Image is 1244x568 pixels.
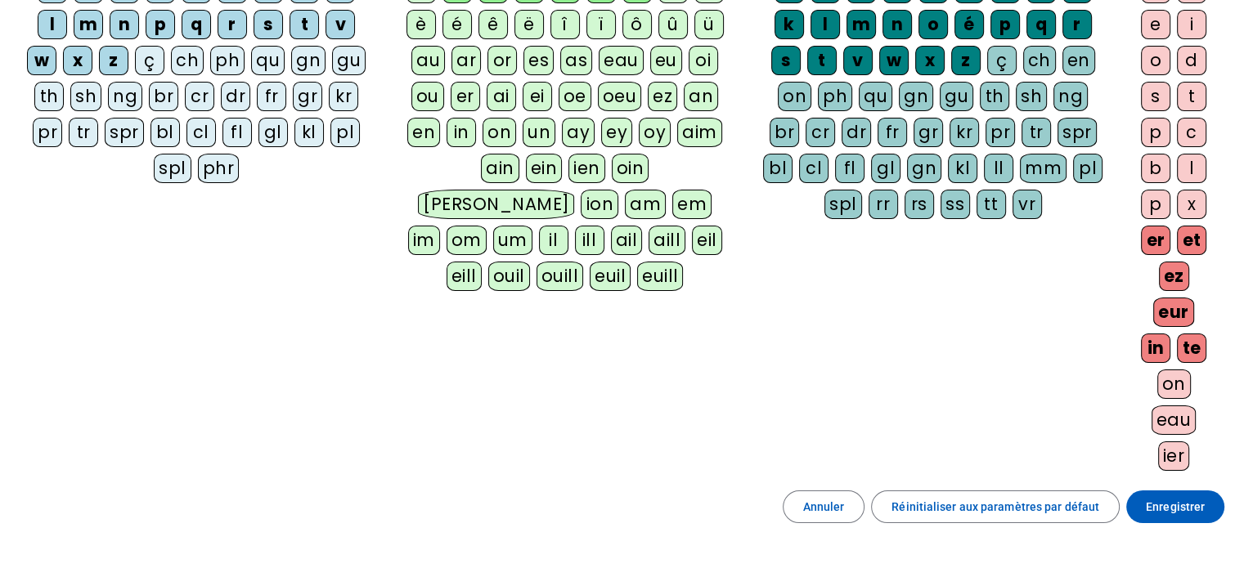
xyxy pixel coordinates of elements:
[483,118,516,147] div: on
[149,82,178,111] div: br
[818,82,852,111] div: ph
[1141,10,1170,39] div: e
[1152,405,1197,435] div: eau
[210,46,245,75] div: ph
[198,154,240,183] div: phr
[1141,190,1170,219] div: p
[1177,82,1206,111] div: t
[907,154,941,183] div: gn
[980,82,1009,111] div: th
[33,118,62,147] div: pr
[879,46,909,75] div: w
[1153,297,1194,327] div: eur
[598,82,642,111] div: oeu
[221,82,250,111] div: dr
[447,226,487,255] div: om
[803,497,845,517] span: Annuler
[293,82,322,111] div: gr
[611,226,643,255] div: ail
[34,82,64,111] div: th
[481,154,519,183] div: ain
[1177,190,1206,219] div: x
[493,226,532,255] div: um
[843,46,873,75] div: v
[514,10,544,39] div: ë
[146,10,175,39] div: p
[251,46,285,75] div: qu
[778,82,811,111] div: on
[478,10,508,39] div: ê
[559,82,591,111] div: oe
[1177,46,1206,75] div: d
[294,118,324,147] div: kl
[950,118,979,147] div: kr
[69,118,98,147] div: tr
[1146,497,1205,517] span: Enregistrer
[185,82,214,111] div: cr
[1141,46,1170,75] div: o
[218,10,247,39] div: r
[622,10,652,39] div: ô
[799,154,829,183] div: cl
[658,10,688,39] div: û
[99,46,128,75] div: z
[291,46,326,75] div: gn
[150,118,180,147] div: bl
[63,46,92,75] div: x
[411,82,444,111] div: ou
[941,190,970,219] div: ss
[637,262,683,291] div: euill
[625,190,666,219] div: am
[1177,118,1206,147] div: c
[775,10,804,39] div: k
[835,154,865,183] div: fl
[905,190,934,219] div: rs
[1159,262,1189,291] div: ez
[806,118,835,147] div: cr
[1062,46,1095,75] div: en
[1013,190,1042,219] div: vr
[770,118,799,147] div: br
[612,154,649,183] div: oin
[581,190,618,219] div: ion
[407,118,440,147] div: en
[257,82,286,111] div: fr
[692,226,722,255] div: eil
[586,10,616,39] div: ï
[915,46,945,75] div: x
[601,118,632,147] div: ey
[1023,46,1056,75] div: ch
[451,82,480,111] div: er
[222,118,252,147] div: fl
[108,82,142,111] div: ng
[1177,226,1206,255] div: et
[847,10,876,39] div: m
[986,118,1015,147] div: pr
[1141,154,1170,183] div: b
[290,10,319,39] div: t
[1073,154,1103,183] div: pl
[406,10,436,39] div: è
[639,118,671,147] div: oy
[526,154,563,183] div: ein
[1158,441,1190,471] div: ier
[899,82,933,111] div: gn
[1177,10,1206,39] div: i
[1058,118,1097,147] div: spr
[811,10,840,39] div: l
[1062,10,1092,39] div: r
[186,118,216,147] div: cl
[182,10,211,39] div: q
[891,497,1099,517] span: Réinitialiser aux paramètres par défaut
[258,118,288,147] div: gl
[447,262,482,291] div: eill
[560,46,592,75] div: as
[38,10,67,39] div: l
[1141,118,1170,147] div: p
[70,82,101,111] div: sh
[1157,369,1191,399] div: on
[1126,490,1224,523] button: Enregistrer
[649,226,685,255] div: aill
[329,82,358,111] div: kr
[648,82,677,111] div: ez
